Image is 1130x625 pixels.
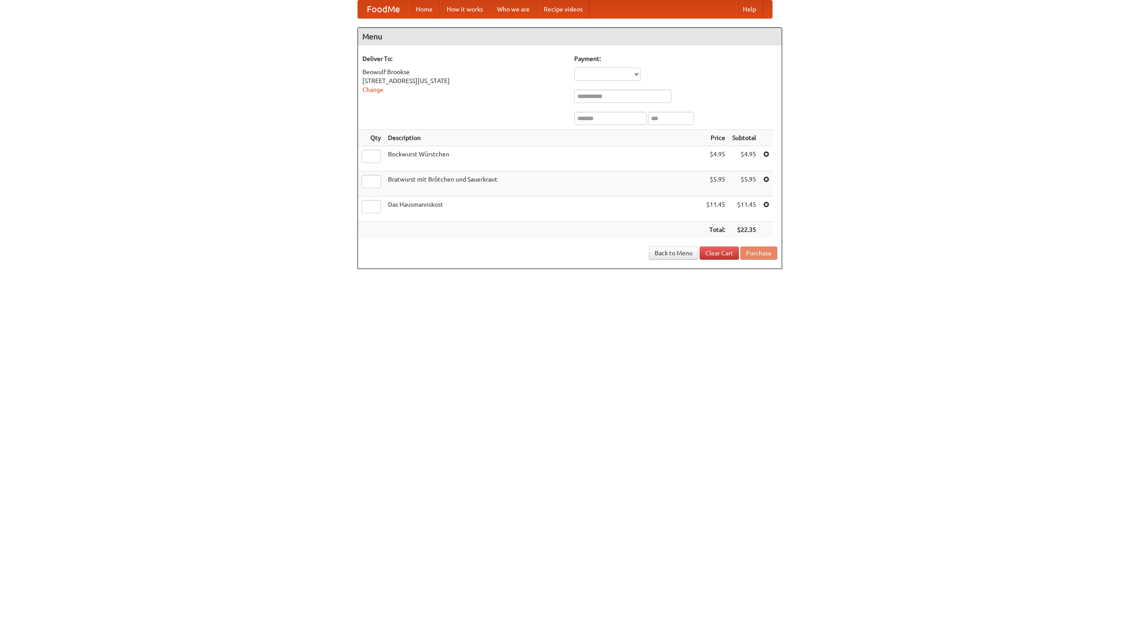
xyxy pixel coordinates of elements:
[703,146,729,171] td: $4.95
[736,0,763,18] a: Help
[358,0,409,18] a: FoodMe
[362,68,565,76] div: Beowulf Brookse
[740,246,777,260] button: Purchase
[729,171,760,197] td: $5.95
[537,0,590,18] a: Recipe videos
[440,0,490,18] a: How it works
[362,76,565,85] div: [STREET_ADDRESS][US_STATE]
[384,197,703,222] td: Das Hausmannskost
[384,130,703,146] th: Description
[729,146,760,171] td: $4.95
[358,28,782,45] h4: Menu
[362,86,384,93] a: Change
[384,171,703,197] td: Bratwurst mit Brötchen und Sauerkraut
[490,0,537,18] a: Who we are
[729,197,760,222] td: $11.45
[703,171,729,197] td: $5.95
[703,222,729,238] th: Total:
[409,0,440,18] a: Home
[358,130,384,146] th: Qty
[703,130,729,146] th: Price
[729,222,760,238] th: $22.35
[384,146,703,171] td: Bockwurst Würstchen
[649,246,698,260] a: Back to Menu
[362,54,565,63] h5: Deliver To:
[700,246,739,260] a: Clear Cart
[574,54,777,63] h5: Payment:
[729,130,760,146] th: Subtotal
[703,197,729,222] td: $11.45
